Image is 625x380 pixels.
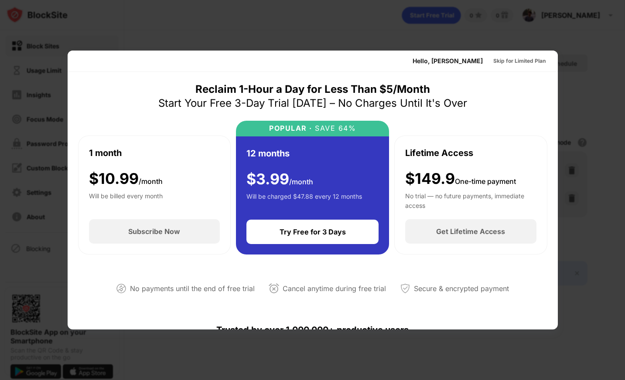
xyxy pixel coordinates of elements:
[128,227,180,236] div: Subscribe Now
[405,170,516,188] div: $149.9
[89,170,163,188] div: $ 10.99
[436,227,505,236] div: Get Lifetime Access
[246,192,362,209] div: Will be charged $47.88 every 12 months
[195,82,430,96] div: Reclaim 1-Hour a Day for Less Than $5/Month
[89,146,122,159] div: 1 month
[246,147,290,160] div: 12 months
[400,283,410,294] img: secured-payment
[89,191,163,209] div: Will be billed every month
[269,283,279,294] img: cancel-anytime
[405,146,473,159] div: Lifetime Access
[246,170,313,188] div: $ 3.99
[405,191,536,209] div: No trial — no future payments, immediate access
[269,124,312,132] div: POPULAR ·
[455,177,516,186] span: One-time payment
[312,124,356,132] div: SAVE 64%
[289,177,313,186] span: /month
[78,309,547,351] div: Trusted by over 1,000,000+ productive users
[493,57,546,65] div: Skip for Limited Plan
[116,283,126,294] img: not-paying
[158,96,467,110] div: Start Your Free 3-Day Trial [DATE] – No Charges Until It's Over
[414,282,509,295] div: Secure & encrypted payment
[130,282,255,295] div: No payments until the end of free trial
[139,177,163,186] span: /month
[280,227,346,236] div: Try Free for 3 Days
[413,58,483,64] div: Hello, [PERSON_NAME]
[283,282,386,295] div: Cancel anytime during free trial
